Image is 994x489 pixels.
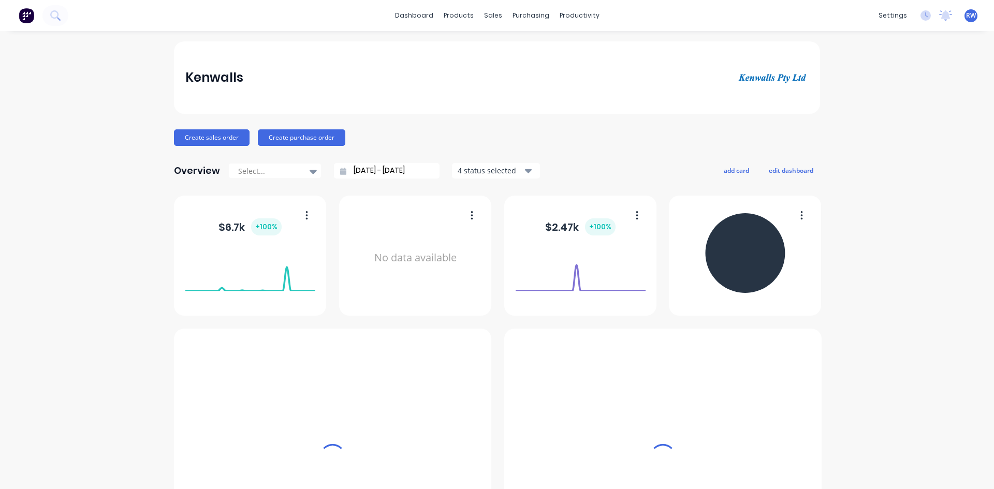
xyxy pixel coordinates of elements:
[966,11,976,20] span: RW
[452,163,540,179] button: 4 status selected
[438,8,479,23] div: products
[762,164,820,177] button: edit dashboard
[218,218,282,235] div: $ 6.7k
[873,8,912,23] div: settings
[174,160,220,181] div: Overview
[19,8,34,23] img: Factory
[185,67,243,88] div: Kenwalls
[479,8,507,23] div: sales
[258,129,345,146] button: Create purchase order
[736,71,809,84] img: Kenwalls
[251,218,282,235] div: + 100 %
[554,8,605,23] div: productivity
[174,129,250,146] button: Create sales order
[458,165,523,176] div: 4 status selected
[717,164,756,177] button: add card
[545,218,616,235] div: $ 2.47k
[350,209,480,307] div: No data available
[507,8,554,23] div: purchasing
[390,8,438,23] a: dashboard
[585,218,616,235] div: + 100 %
